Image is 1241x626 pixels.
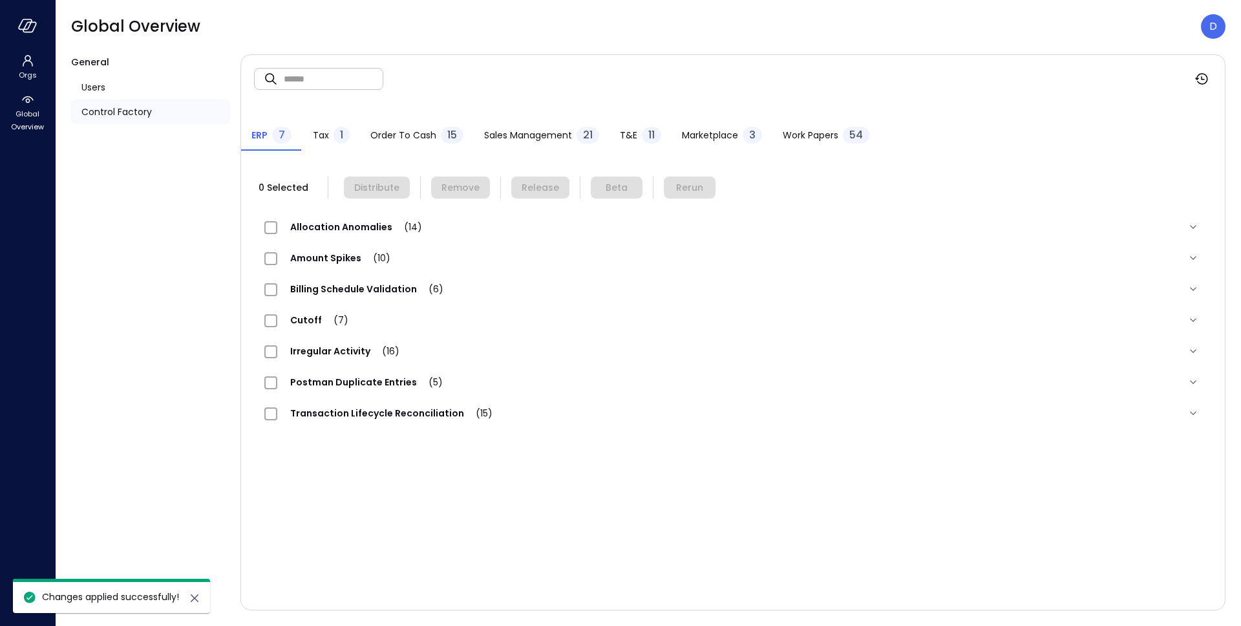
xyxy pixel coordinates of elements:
span: Marketplace [682,128,738,142]
div: Postman Duplicate Entries(5) [254,367,1212,398]
span: (7) [322,314,348,327]
span: Amount Spikes [277,252,403,264]
div: Irregular Activity(16) [254,336,1212,367]
span: T&E [620,128,637,142]
span: 21 [583,127,593,142]
p: D [1209,19,1217,34]
span: (6) [417,283,443,296]
span: 3 [749,127,756,142]
a: Users [71,75,230,100]
div: Allocation Anomalies(14) [254,211,1212,243]
div: Cutoff(7) [254,305,1212,336]
span: 11 [648,127,655,142]
span: Work Papers [783,128,838,142]
span: Global Overview [71,16,200,37]
div: Billing Schedule Validation(6) [254,274,1212,305]
div: Transaction Lifecycle Reconciliation(15) [254,398,1212,429]
span: Control Factory [81,105,152,119]
span: Cutoff [277,314,361,327]
div: Global Overview [3,91,52,135]
span: (15) [464,407,493,420]
div: Dudu [1201,14,1225,39]
span: Changes applied successfully! [42,590,179,603]
div: Orgs [3,52,52,83]
span: Global Overview [8,107,47,133]
span: Billing Schedule Validation [277,283,456,296]
span: Order to Cash [370,128,436,142]
span: (16) [370,345,399,358]
span: 7 [279,127,285,142]
span: Tax [313,128,329,142]
span: 54 [849,127,863,142]
span: (10) [361,252,390,264]
span: 1 [340,127,343,142]
div: Amount Spikes(10) [254,243,1212,274]
span: Irregular Activity [277,345,412,358]
span: 15 [447,127,457,142]
span: Users [81,80,105,94]
span: General [71,56,109,69]
span: ERP [251,128,268,142]
button: close [187,590,202,606]
span: Postman Duplicate Entries [277,376,456,389]
span: 0 Selected [254,180,312,195]
span: (14) [392,221,422,233]
span: Allocation Anomalies [277,221,435,233]
span: Transaction Lifecycle Reconciliation [277,407,505,420]
span: Orgs [19,69,37,81]
span: Sales Management [484,128,572,142]
span: (5) [417,376,443,389]
a: Control Factory [71,100,230,124]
